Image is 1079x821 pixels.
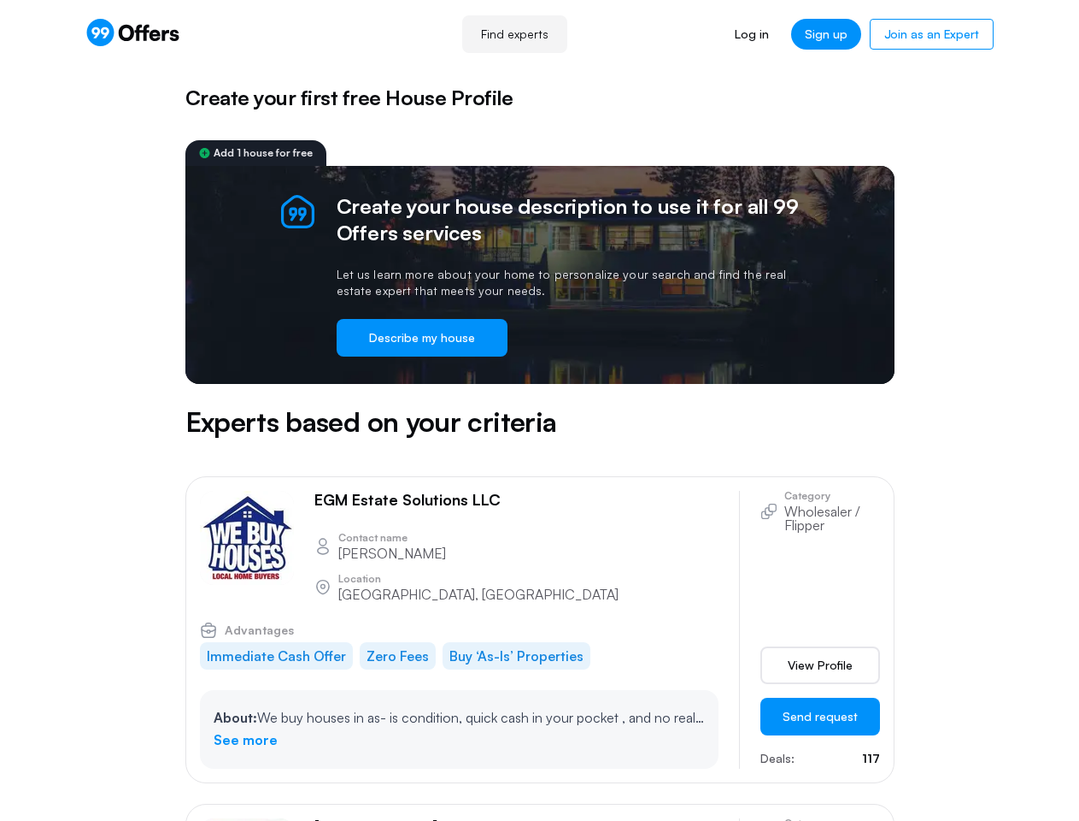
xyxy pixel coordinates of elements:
img: Erick Munoz [200,491,294,585]
a: Log in [721,19,782,50]
p: Let us learn more about your home to personalize your search and find the real estate expert that... [337,267,800,298]
p: [GEOGRAPHIC_DATA], [GEOGRAPHIC_DATA] [338,588,619,601]
button: Send request [760,698,880,735]
p: We buy houses in as- is condition, quick cash in your pocket , and no realestate agent commission... [214,707,705,729]
h2: Create your house description to use it for all 99 Offers services [337,193,800,246]
span: About: [214,709,257,726]
p: Wholesaler / Flipper [784,505,880,532]
a: View Profile [760,647,880,684]
span: Advantages [225,624,294,636]
a: Join as an Expert [870,19,994,50]
p: Contact name [338,533,446,543]
li: Zero Fees [360,642,436,670]
p: EGM Estate Solutions LLC [314,491,501,510]
a: Sign up [791,19,861,50]
p: [PERSON_NAME] [338,546,446,560]
span: View Profile [788,657,853,674]
li: Immediate Cash Offer [200,642,353,670]
button: Describe my house [337,319,507,357]
span: Add 1 house for free [214,148,313,158]
p: Deals: [760,749,795,768]
p: Category [784,491,880,501]
h5: Create your first free House Profile [185,82,894,113]
a: Find experts [462,15,567,53]
h5: Experts based on your criteria [185,401,894,442]
p: Location [338,574,619,584]
li: Buy ‘As-Is’ Properties [443,642,590,670]
p: 117 [862,749,880,768]
a: See more [214,729,278,752]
